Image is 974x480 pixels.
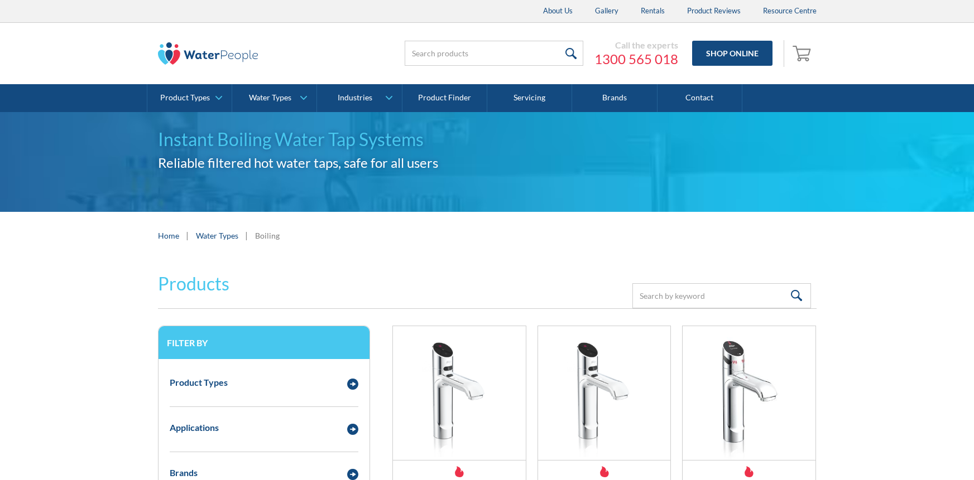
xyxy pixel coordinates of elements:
div: Applications [170,421,219,434]
a: Servicing [487,84,572,112]
a: Shop Online [692,41,773,66]
img: Zip HydroTap G5 B60 Boiling Only [538,326,671,460]
h3: Filter by [167,337,361,348]
h2: Products [158,270,229,297]
a: Water Types [196,230,238,241]
input: Search by keyword [632,283,811,308]
div: | [185,229,190,242]
img: The Water People [158,42,258,65]
input: Search products [405,41,583,66]
div: Brands [170,466,198,479]
div: Industries [338,93,372,103]
div: Boiling [255,230,280,241]
div: Product Types [160,93,210,103]
div: | [244,229,250,242]
a: Brands [572,84,657,112]
div: Call the experts [594,40,678,51]
a: Product Types [147,84,232,112]
img: Zip HydroTap G5 B100 Boiling Only [393,326,526,460]
a: Open cart [790,40,817,67]
a: Contact [658,84,742,112]
a: Water Types [232,84,316,112]
a: Home [158,230,179,241]
div: Water Types [249,93,291,103]
a: 1300 565 018 [594,51,678,67]
img: shopping cart [793,44,814,62]
a: Product Finder [402,84,487,112]
img: Zip HydroTap G5 B100 Touch-Free Wave Boiling [683,326,815,460]
a: Industries [317,84,401,112]
h2: Reliable filtered hot water taps, safe for all users [158,153,817,173]
div: Product Types [170,376,228,389]
h1: Instant Boiling Water Tap Systems [158,126,817,153]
